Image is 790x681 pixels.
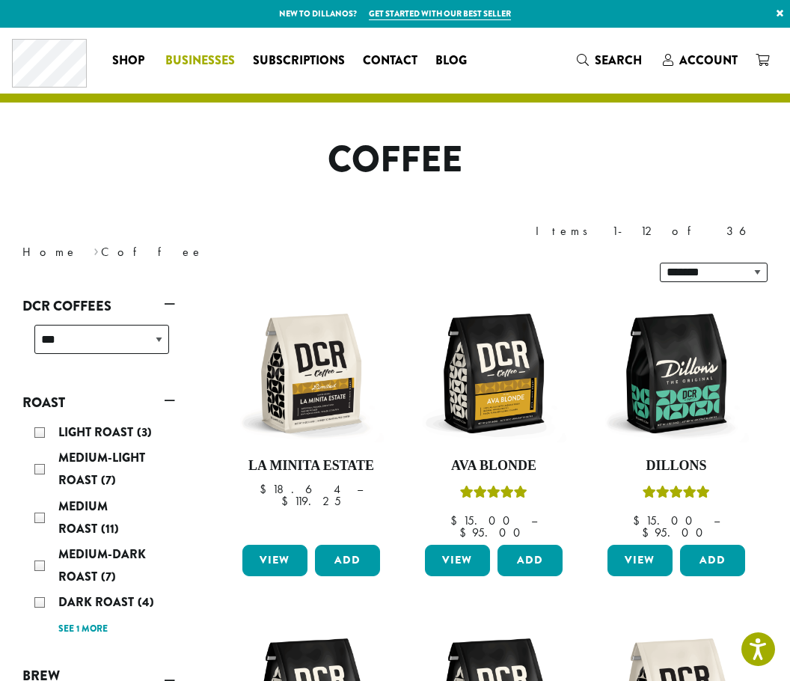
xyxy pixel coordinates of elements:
span: (11) [101,520,119,537]
span: $ [633,513,646,528]
span: – [714,513,720,528]
h4: La Minita Estate [239,458,384,474]
span: – [531,513,537,528]
span: Medium Roast [58,498,108,537]
span: (4) [138,593,154,611]
a: See 1 more [58,622,108,637]
span: $ [260,481,272,497]
span: $ [459,525,472,540]
a: DillonsRated 5.00 out of 5 [604,301,749,539]
button: Add [497,545,563,576]
div: Rated 5.00 out of 5 [460,483,527,506]
a: View [607,545,673,576]
div: Items 1-12 of 36 [536,222,768,240]
bdi: 15.00 [633,513,699,528]
bdi: 95.00 [459,525,527,540]
a: Get started with our best seller [369,7,511,20]
span: Light Roast [58,424,137,441]
nav: Breadcrumb [22,243,373,261]
div: Rated 5.00 out of 5 [643,483,710,506]
span: Contact [363,52,417,70]
a: Home [22,244,78,260]
a: View [425,545,490,576]
span: Businesses [165,52,235,70]
img: DCR-12oz-Dillons-Stock-scaled.png [604,301,749,446]
h4: Ava Blonde [421,458,566,474]
bdi: 95.00 [642,525,710,540]
a: Search [568,48,654,73]
span: $ [281,493,294,509]
h1: Coffee [11,138,779,182]
a: View [242,545,307,576]
bdi: 119.25 [281,493,341,509]
h4: Dillons [604,458,749,474]
div: Roast [22,415,175,645]
span: Dark Roast [58,593,138,611]
button: Add [315,545,380,576]
button: Add [680,545,745,576]
span: $ [450,513,463,528]
span: Subscriptions [253,52,345,70]
span: Shop [112,52,144,70]
a: La Minita Estate [239,301,384,539]
img: DCR-12oz-Ava-Blonde-Stock-scaled.png [421,301,566,446]
span: Account [679,52,738,69]
span: Search [595,52,642,69]
img: DCR-12oz-La-Minita-Estate-Stock-scaled.png [239,301,384,446]
bdi: 15.00 [450,513,517,528]
div: DCR Coffees [22,319,175,372]
a: Shop [103,49,156,73]
a: Roast [22,390,175,415]
span: – [357,481,363,497]
a: DCR Coffees [22,293,175,319]
span: Medium-Dark Roast [58,546,146,585]
bdi: 18.64 [260,481,343,497]
span: Medium-Light Roast [58,449,145,489]
span: $ [642,525,655,540]
span: (3) [137,424,152,441]
span: › [94,238,99,261]
span: (7) [101,568,116,585]
span: (7) [101,471,116,489]
a: Ava BlondeRated 5.00 out of 5 [421,301,566,539]
span: Blog [435,52,467,70]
